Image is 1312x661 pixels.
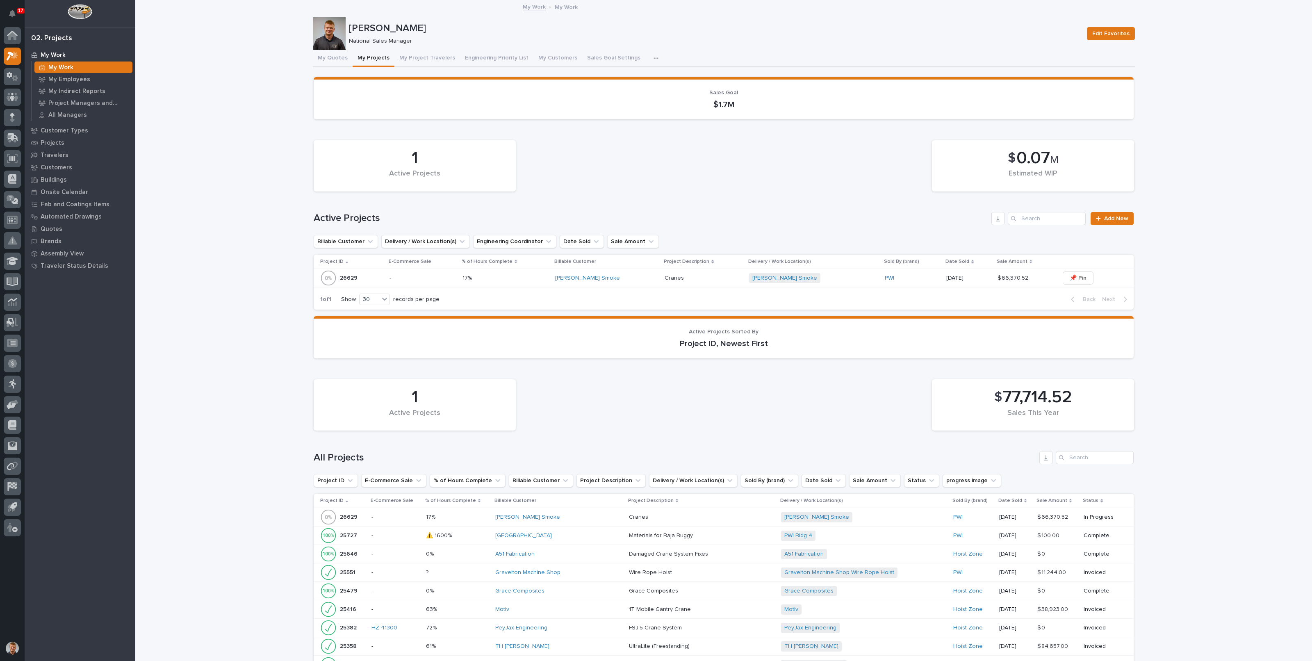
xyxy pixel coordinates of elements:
p: $ 100.00 [1037,531,1061,539]
a: TH [PERSON_NAME] [784,643,838,650]
p: 25416 [340,604,358,613]
button: Delivery / Work Location(s) [381,235,470,248]
p: Onsite Calendar [41,189,88,196]
a: Hoist Zone [953,588,983,595]
button: Project ID [314,474,358,487]
span: Back [1078,296,1096,303]
p: $ 0 [1037,623,1047,631]
p: UltraLite (Freestanding) [629,641,691,650]
a: Motiv [784,606,798,613]
div: Active Projects [328,409,502,426]
p: Complete [1084,588,1121,595]
a: My Work [32,62,135,73]
p: Date Sold [945,257,969,266]
p: [PERSON_NAME] [349,23,1080,34]
p: [DATE] [999,643,1031,650]
a: Customer Types [25,124,135,137]
p: Invoiced [1084,643,1121,650]
tr: 2541625416 -63%63% Motiv 1T Mobile Gantry Crane1T Mobile Gantry Crane Motiv Hoist Zone [DATE]$ 38... [314,600,1134,619]
a: Buildings [25,173,135,186]
a: A51 Fabrication [784,551,824,558]
p: Sold By (brand) [884,257,919,266]
p: 1 of 1 [314,289,338,310]
button: progress image [943,474,1001,487]
a: PeyJax Engineering [495,625,547,631]
p: [DATE] [946,275,991,282]
p: - [371,588,419,595]
a: My Employees [32,73,135,85]
a: PeyJax Engineering [784,625,836,631]
a: Traveler Status Details [25,260,135,272]
span: 0.07 [1016,150,1050,167]
p: Project ID [320,257,344,266]
p: Grace Composites [629,586,680,595]
button: My Quotes [313,50,353,67]
span: Edit Favorites [1092,29,1130,39]
a: [PERSON_NAME] Smoke [555,275,620,282]
p: Sale Amount [997,257,1027,266]
p: Quotes [41,226,62,233]
div: Sales This Year [946,409,1120,426]
p: 63% [426,604,439,613]
p: - [371,643,419,650]
a: Project Managers and Engineers [32,97,135,109]
button: Sales Goal Settings [582,50,645,67]
a: Gravelton Machine Shop [495,569,560,576]
div: Active Projects [328,169,502,187]
button: Billable Customer [509,474,573,487]
tr: 2547925479 -0%0% Grace Composites Grace CompositesGrace Composites Grace Composites Hoist Zone [D... [314,582,1134,600]
a: My Work [25,49,135,61]
a: PWI [885,275,894,282]
tr: 2538225382 HZ 41300 72%72% PeyJax Engineering FSJ.5 Crane SystemFSJ.5 Crane System PeyJax Enginee... [314,619,1134,637]
button: Back [1064,296,1099,303]
p: My Employees [48,76,90,83]
p: $ 66,370.52 [998,273,1030,282]
p: Assembly View [41,250,84,258]
div: 1 [328,387,502,408]
div: 1 [328,148,502,169]
a: Customers [25,161,135,173]
tr: 2535825358 -61%61% TH [PERSON_NAME] UltraLite (Freestanding)UltraLite (Freestanding) TH [PERSON_N... [314,637,1134,656]
p: - [371,551,419,558]
p: My Work [48,64,73,71]
p: National Sales Manager [349,38,1077,45]
p: Cranes [665,273,686,282]
p: FSJ.5 Crane System [629,623,683,631]
p: Show [341,296,356,303]
p: Billable Customer [494,496,536,505]
button: Edit Favorites [1087,27,1135,40]
a: Gravelton Machine Shop Wire Rope Hoist [784,569,894,576]
p: Invoiced [1084,606,1121,613]
p: - [371,569,419,576]
a: Hoist Zone [953,625,983,631]
p: In Progress [1084,514,1121,521]
p: [DATE] [999,551,1031,558]
p: ⚠️ 1600% [426,531,453,539]
p: - [389,275,456,282]
h1: Active Projects [314,212,988,224]
tr: 2572725727 -⚠️ 1600%⚠️ 1600% [GEOGRAPHIC_DATA] Materials for Baja BuggyMaterials for Baja Buggy P... [314,527,1134,545]
span: 77,714.52 [1003,387,1072,408]
p: [DATE] [999,532,1031,539]
p: Invoiced [1084,569,1121,576]
button: Delivery / Work Location(s) [649,474,738,487]
button: E-Commerce Sale [361,474,426,487]
p: My Work [41,52,66,59]
p: 25551 [340,568,357,576]
a: [PERSON_NAME] Smoke [784,514,849,521]
tr: 2662926629 -17%17% [PERSON_NAME] Smoke CranesCranes [PERSON_NAME] Smoke PWI [DATE]$ 66,370.52$ 66... [314,269,1134,287]
p: [DATE] [999,514,1031,521]
p: Customers [41,164,72,171]
div: Search [1056,451,1134,464]
a: My Work [523,2,546,11]
p: Travelers [41,152,68,159]
p: 61% [426,641,437,650]
a: Add New [1091,212,1134,225]
a: PWI Bldg 4 [784,532,812,539]
p: Automated Drawings [41,213,102,221]
button: Sale Amount [849,474,901,487]
p: [DATE] [999,569,1031,576]
input: Search [1008,212,1086,225]
a: Hoist Zone [953,551,983,558]
p: Project ID [320,496,344,505]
